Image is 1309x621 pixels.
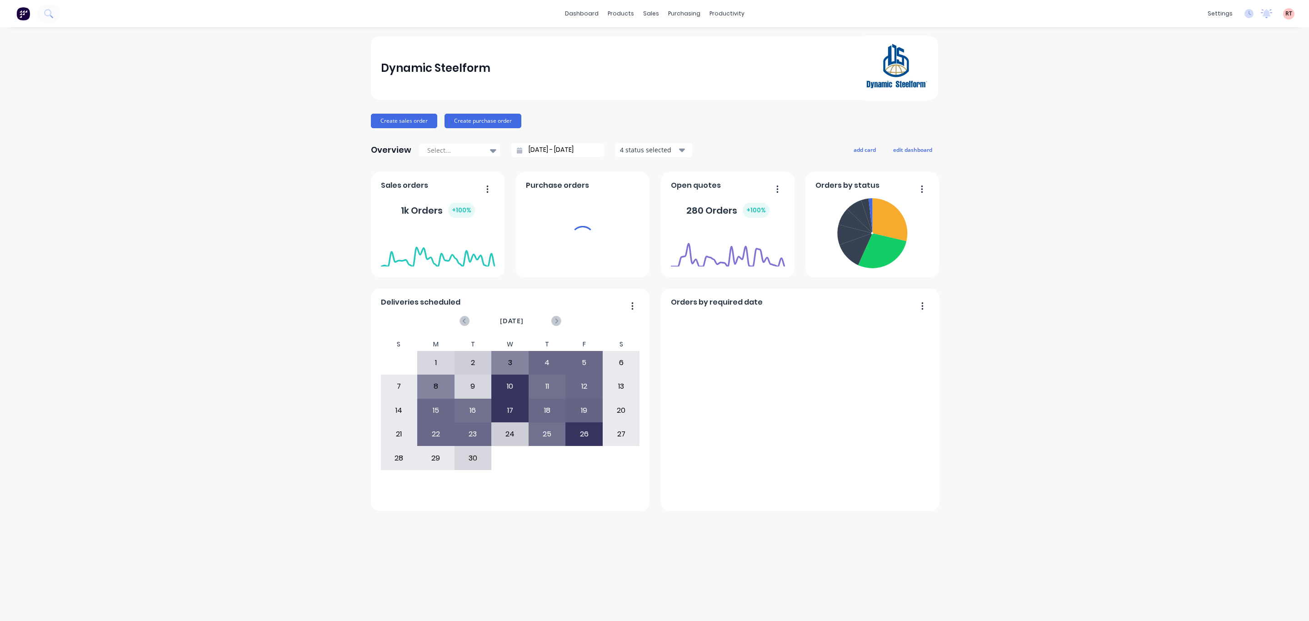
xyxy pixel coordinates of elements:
div: + 100 % [448,203,475,218]
div: T [455,338,492,351]
button: add card [848,144,882,155]
div: 4 [529,351,565,374]
span: Sales orders [381,180,428,191]
div: 280 Orders [686,203,769,218]
span: Orders by status [815,180,879,191]
div: settings [1203,7,1237,20]
div: S [380,338,418,351]
div: 4 status selected [620,145,677,155]
div: 13 [603,375,640,398]
button: 4 status selected [615,143,692,157]
span: Purchase orders [526,180,589,191]
div: 24 [492,423,528,446]
div: W [491,338,529,351]
div: 30 [455,446,491,469]
div: 28 [381,446,417,469]
div: 25 [529,423,565,446]
span: Open quotes [671,180,721,191]
div: + 100 % [743,203,769,218]
div: 5 [566,351,602,374]
div: 15 [418,399,454,422]
button: Create purchase order [445,114,521,128]
div: 11 [529,375,565,398]
button: Create sales order [371,114,437,128]
div: M [417,338,455,351]
div: 10 [492,375,528,398]
span: [DATE] [500,316,524,326]
div: 3 [492,351,528,374]
div: 1k Orders [401,203,475,218]
div: 23 [455,423,491,446]
img: Factory [16,7,30,20]
div: products [603,7,639,20]
div: 1 [418,351,454,374]
div: 17 [492,399,528,422]
div: 14 [381,399,417,422]
span: RT [1285,10,1292,18]
span: Deliveries scheduled [381,297,460,308]
div: 18 [529,399,565,422]
div: Overview [371,141,411,159]
img: Dynamic Steelform [864,35,928,101]
div: sales [639,7,664,20]
div: 9 [455,375,491,398]
div: 16 [455,399,491,422]
div: 7 [381,375,417,398]
div: 26 [566,423,602,446]
div: 22 [418,423,454,446]
div: 2 [455,351,491,374]
div: Dynamic Steelform [381,59,490,77]
div: F [565,338,603,351]
div: 12 [566,375,602,398]
div: T [529,338,566,351]
div: 19 [566,399,602,422]
div: 20 [603,399,640,422]
button: edit dashboard [887,144,938,155]
div: 21 [381,423,417,446]
div: 8 [418,375,454,398]
div: 27 [603,423,640,446]
div: productivity [705,7,749,20]
div: 6 [603,351,640,374]
div: purchasing [664,7,705,20]
div: 29 [418,446,454,469]
div: S [603,338,640,351]
a: dashboard [560,7,603,20]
